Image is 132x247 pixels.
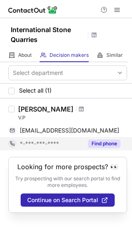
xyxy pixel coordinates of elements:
div: [PERSON_NAME] [18,105,73,113]
span: About [18,52,32,58]
img: ContactOut v5.3.10 [8,5,58,15]
span: Select all (1) [19,87,52,94]
span: [EMAIL_ADDRESS][DOMAIN_NAME] [20,127,119,134]
span: Similar [106,52,123,58]
header: Looking for more prospects? 👀 [17,163,118,170]
span: Decision makers [49,52,89,58]
div: Select department [13,69,63,77]
div: V.P [18,114,127,121]
button: Continue on Search Portal [21,193,115,207]
p: Try prospecting with our search portal to find more employees. [14,175,121,189]
h1: International Stone Quarries [11,25,85,44]
button: Reveal Button [88,140,120,148]
span: Continue on Search Portal [27,197,98,203]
